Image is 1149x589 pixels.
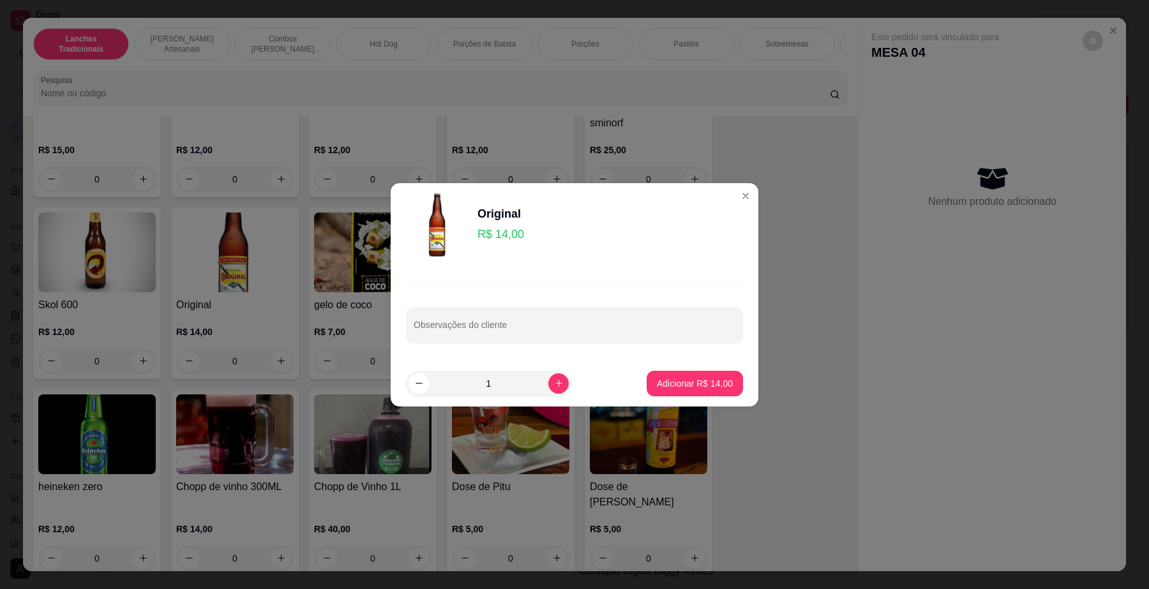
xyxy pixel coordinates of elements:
[657,377,733,390] p: Adicionar R$ 14,00
[477,205,524,223] div: Original
[477,225,524,243] p: R$ 14,00
[735,186,756,206] button: Close
[409,373,429,394] button: decrease-product-quantity
[647,371,743,396] button: Adicionar R$ 14,00
[406,193,470,257] img: product-image
[414,324,735,336] input: Observações do cliente
[548,373,569,394] button: increase-product-quantity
